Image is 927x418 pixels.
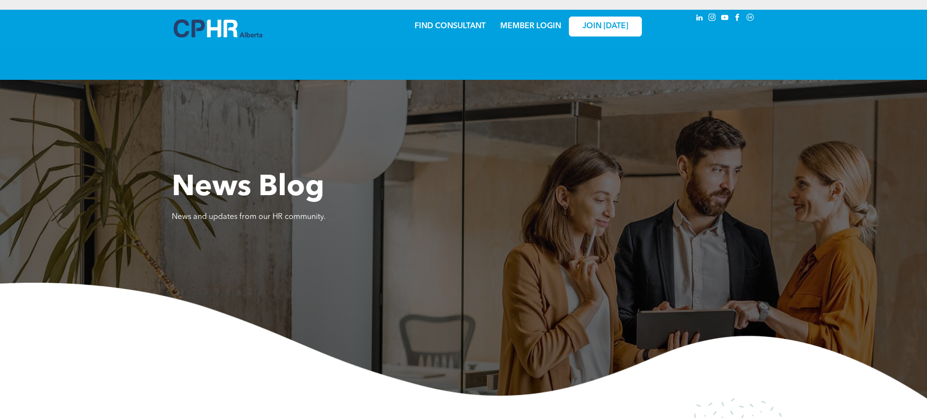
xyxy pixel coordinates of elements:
[745,12,756,25] a: Social network
[172,173,324,202] span: News Blog
[694,12,705,25] a: linkedin
[569,17,642,36] a: JOIN [DATE]
[500,22,561,30] a: MEMBER LOGIN
[720,12,730,25] a: youtube
[707,12,718,25] a: instagram
[172,213,326,221] span: News and updates from our HR community.
[732,12,743,25] a: facebook
[582,22,628,31] span: JOIN [DATE]
[174,19,262,37] img: A blue and white logo for cp alberta
[415,22,486,30] a: FIND CONSULTANT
